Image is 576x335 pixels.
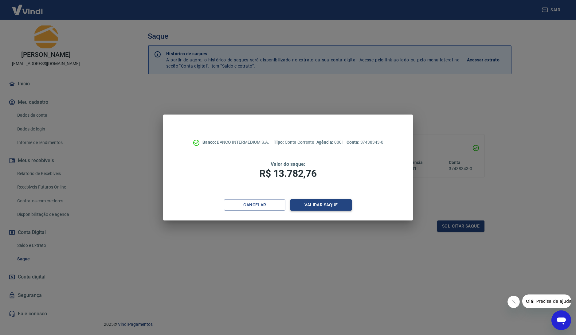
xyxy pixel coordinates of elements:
[4,4,52,9] span: Olá! Precisa de ajuda?
[274,140,285,145] span: Tipo:
[522,294,571,308] iframe: Mensagem da empresa
[347,140,360,145] span: Conta:
[202,140,217,145] span: Banco:
[347,139,383,146] p: 37438343-0
[551,310,571,330] iframe: Botão para abrir a janela de mensagens
[316,139,344,146] p: 0001
[202,139,269,146] p: BANCO INTERMEDIUM S.A.
[316,140,335,145] span: Agência:
[507,296,520,308] iframe: Fechar mensagem
[259,168,316,179] span: R$ 13.782,76
[290,199,352,211] button: Validar saque
[274,139,314,146] p: Conta Corrente
[271,161,305,167] span: Valor do saque:
[224,199,285,211] button: Cancelar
